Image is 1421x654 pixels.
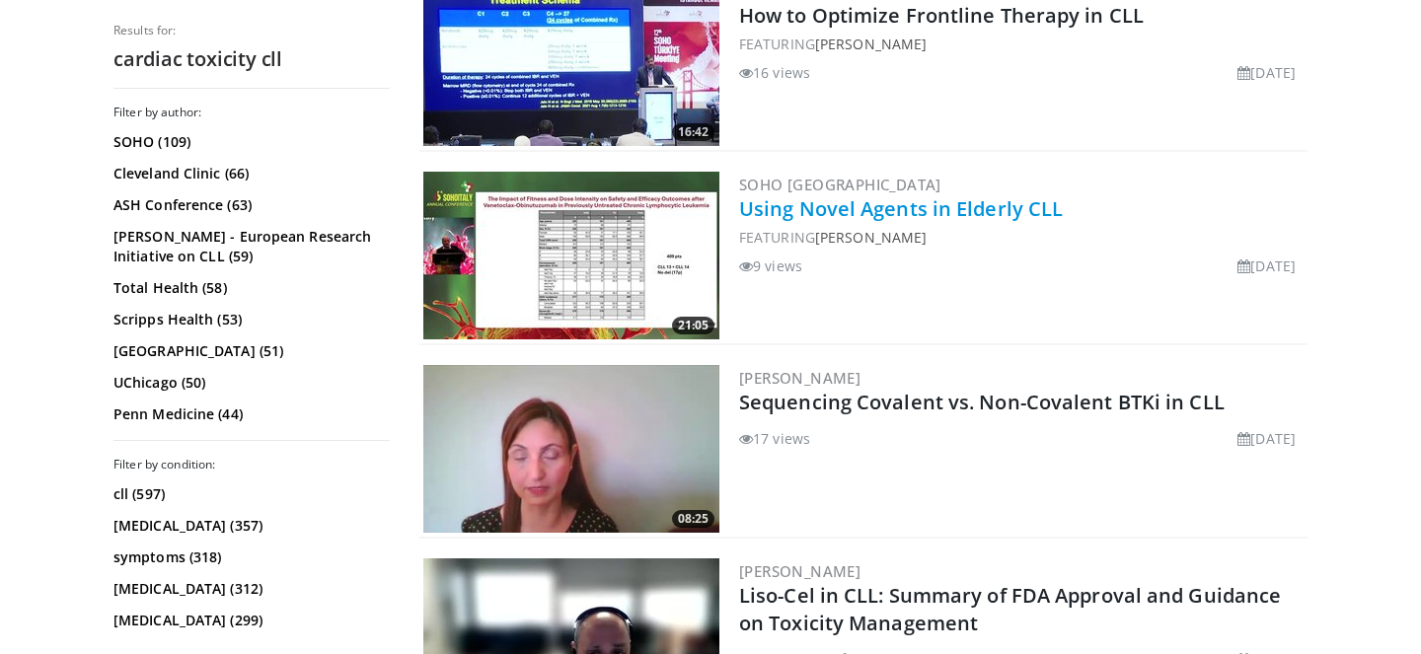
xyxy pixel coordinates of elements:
[113,310,385,329] a: Scripps Health (53)
[423,365,719,533] img: b90ddc52-3ea0-4c0a-ac1e-760cdad7e745.300x170_q85_crop-smart_upscale.jpg
[113,373,385,393] a: UChicago (50)
[739,368,860,388] a: [PERSON_NAME]
[739,255,802,276] li: 9 views
[739,62,810,83] li: 16 views
[1237,255,1296,276] li: [DATE]
[739,2,1144,29] a: How to Optimize Frontline Therapy in CLL
[1237,428,1296,449] li: [DATE]
[113,457,390,472] h3: Filter by condition:
[672,317,714,334] span: 21:05
[672,123,714,141] span: 16:42
[113,46,390,72] h2: cardiac toxicity cll
[739,561,860,581] a: [PERSON_NAME]
[113,132,385,152] a: SOHO (109)
[739,582,1281,636] a: Liso-Cel in CLL: Summary of FDA Approval and Guidance on Toxicity Management
[739,34,1304,54] div: FEATURING
[423,172,719,339] img: 8c0dd2f8-199d-4845-9686-0b8245c84d74.300x170_q85_crop-smart_upscale.jpg
[739,389,1225,415] a: Sequencing Covalent vs. Non-Covalent BTKi in CLL
[113,611,385,630] a: [MEDICAL_DATA] (299)
[113,23,390,38] p: Results for:
[113,195,385,215] a: ASH Conference (63)
[113,341,385,361] a: [GEOGRAPHIC_DATA] (51)
[739,428,810,449] li: 17 views
[113,164,385,183] a: Cleveland Clinic (66)
[815,228,927,247] a: [PERSON_NAME]
[815,35,927,53] a: [PERSON_NAME]
[113,484,385,504] a: cll (597)
[739,195,1063,222] a: Using Novel Agents in Elderly CLL
[672,510,714,528] span: 08:25
[739,175,941,194] a: SOHO [GEOGRAPHIC_DATA]
[113,404,385,424] a: Penn Medicine (44)
[113,227,385,266] a: [PERSON_NAME] - European Research Initiative on CLL (59)
[113,105,390,120] h3: Filter by author:
[113,547,385,567] a: symptoms (318)
[113,278,385,298] a: Total Health (58)
[423,172,719,339] a: 21:05
[1237,62,1296,83] li: [DATE]
[739,227,1304,248] div: FEATURING
[113,516,385,536] a: [MEDICAL_DATA] (357)
[113,579,385,599] a: [MEDICAL_DATA] (312)
[423,365,719,533] a: 08:25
